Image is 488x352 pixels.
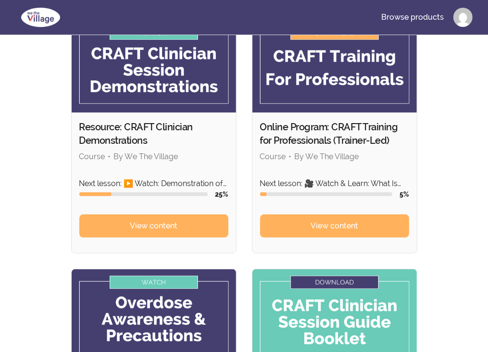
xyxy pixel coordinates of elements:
span: • [108,152,111,161]
span: 5 % [400,190,409,198]
div: Course progress [260,192,392,196]
span: Course [79,152,105,161]
p: Next lesson: 🎥 Watch & Learn: What Is CRAFT? [260,178,409,189]
span: By We The Village [295,152,359,161]
p: Next lesson: ▶️ Watch: Demonstration of Positive Communication 2 [79,178,228,189]
h2: Resource: CRAFT Clinician Demonstrations [79,120,228,147]
img: Profile image for Winifred [453,8,473,27]
a: Browse products [374,6,451,29]
h2: Online Program: CRAFT Training for Professionals (Trainer-Led) [260,120,409,147]
img: We The Village logo [15,6,66,29]
span: View content [130,220,177,232]
a: View content [260,214,409,238]
span: View content [311,220,358,232]
nav: Main [374,6,473,29]
span: 25 % [215,190,228,198]
img: Product image for Online Program: CRAFT Training for Professionals (Trainer-Led) [252,20,417,113]
span: Course [260,152,286,161]
a: View content [79,214,228,238]
img: Product image for Resource: CRAFT Clinician Demonstrations [72,20,236,113]
div: Course progress [79,192,208,196]
span: By We The Village [114,152,178,161]
span: • [289,152,292,161]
